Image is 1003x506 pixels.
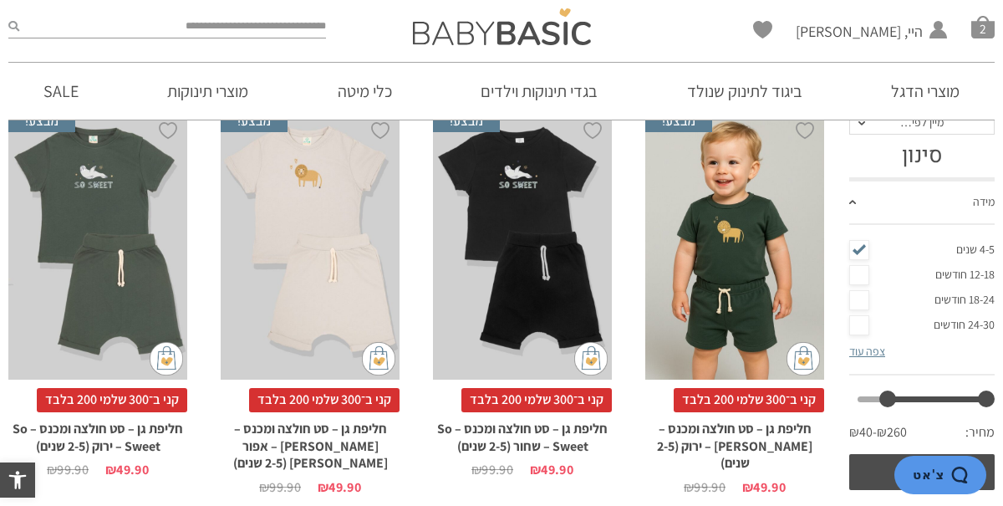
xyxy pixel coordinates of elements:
span: ₪ [318,478,328,496]
bdi: 49.90 [318,478,361,496]
a: מידה [849,181,995,225]
span: מיין לפי… [900,115,944,130]
span: ₪ [742,478,753,496]
a: מבצע! חליפת גן - סט חולצה ומכנס - So Sweet - שחור (2-5 שנים) קני ב־300 שלמי 200 בלבדחליפת גן – סט... [433,111,612,477]
img: cat-mini-atc.png [574,342,608,376]
a: מוצרי תינוקות [142,63,273,120]
span: ₪ [684,478,694,496]
span: ₪ [471,461,481,478]
img: cat-mini-atc.png [787,342,820,376]
a: סל קניות2 [971,15,995,38]
iframe: פותח יישומון שאפשר לשוחח בו בצ'אט עם אחד הנציגים שלנו [786,456,986,498]
span: מבצע! [645,111,712,131]
bdi: 49.90 [530,461,573,478]
bdi: 49.90 [105,461,149,478]
h2: חליפת גן – סט חולצה ומכנס – So Sweet – ירוק (2-5 שנים) [8,412,187,456]
span: ₪ [259,478,269,496]
a: מבצע! חליפת גן - סט חולצה ומכנס - אריה - אפור בהיר (2-5 שנים) קני ב־300 שלמי 200 בלבדחליפת גן – ס... [221,111,400,494]
a: בגדי תינוקות וילדים [456,63,623,120]
bdi: 99.90 [471,461,513,478]
img: cat-mini-atc.png [150,342,183,376]
span: קני ב־300 שלמי 200 בלבד [249,388,400,411]
a: מבצע! חליפת גן - סט חולצה ומכנס - אריה - ירוק (2-5 שנים) קני ב־300 שלמי 200 בלבדחליפת גן – סט חול... [645,111,824,494]
a: כלי מיטה [313,63,417,120]
div: מחיר: — [849,419,995,454]
span: ₪260 [877,423,907,442]
span: Wishlist [753,21,772,44]
a: מוצרי הדגל [866,63,985,120]
span: ₪ [105,461,116,478]
a: 24-30 חודשים [849,313,995,338]
a: 4-5 שנים [849,238,995,263]
img: Baby Basic בגדי תינוקות וילדים אונליין [413,8,591,45]
span: ₪ [530,461,541,478]
span: ₪40 [849,423,877,442]
img: cat-mini-atc.png [362,342,395,376]
a: 12-18 חודשים [849,263,995,288]
span: מבצע! [8,111,75,131]
span: מבצע! [221,111,288,131]
span: החשבון שלי [796,42,923,63]
bdi: 99.90 [684,478,726,496]
span: קני ב־300 שלמי 200 בלבד [37,388,187,411]
h2: חליפת גן – סט חולצה ומכנס – [PERSON_NAME] – אפור [PERSON_NAME] (2-5 שנים) [221,412,400,473]
span: מבצע! [433,111,500,131]
h3: סינון [849,143,995,169]
a: 18-24 חודשים [849,288,995,313]
span: ₪ [47,461,57,478]
bdi: 49.90 [742,478,786,496]
a: Wishlist [753,21,772,38]
h2: חליפת גן – סט חולצה ומכנס – [PERSON_NAME] – ירוק (2-5 שנים) [645,412,824,473]
bdi: 99.90 [259,478,301,496]
span: קני ב־300 שלמי 200 בלבד [461,388,612,411]
span: קני ב־300 שלמי 200 בלבד [674,388,824,411]
span: סל קניות [971,15,995,38]
h2: חליפת גן – סט חולצה ומכנס – So Sweet – שחור (2-5 שנים) [433,412,612,456]
a: SALE [18,63,104,120]
bdi: 99.90 [47,461,89,478]
a: צפה עוד [849,344,885,359]
a: ביגוד לתינוק שנולד [662,63,827,120]
button: סנן [849,454,995,490]
a: מבצע! חליפת גן - סט חולצה ומכנס - So Sweet - ירוק (2-5 שנים) קני ב־300 שלמי 200 בלבדחליפת גן – סט... [8,111,187,477]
